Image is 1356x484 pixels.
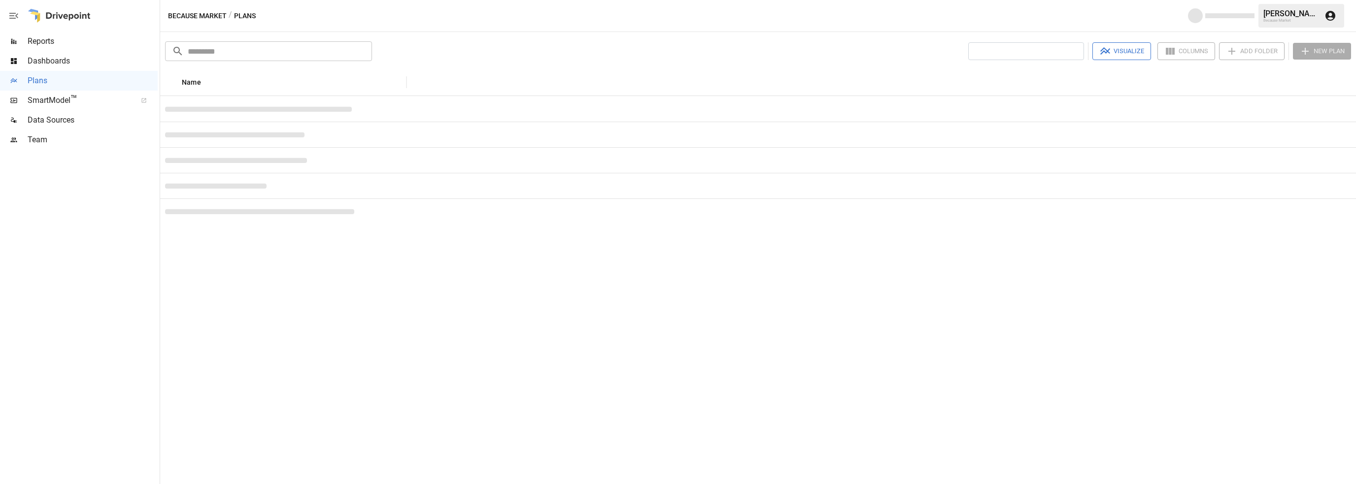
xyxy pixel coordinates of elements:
span: Plans [28,75,158,87]
div: / [229,10,232,22]
div: Because Market [1263,18,1319,23]
span: ™ [70,93,77,105]
div: Name [182,78,201,86]
button: Add Folder [1219,42,1285,60]
button: Visualize [1092,42,1151,60]
button: New Plan [1293,43,1351,60]
span: Reports [28,35,158,47]
button: Columns [1157,42,1215,60]
span: SmartModel [28,95,130,106]
button: Because Market [168,10,227,22]
span: Data Sources [28,114,158,126]
div: [PERSON_NAME] [1263,9,1319,18]
span: Team [28,134,158,146]
span: Dashboards [28,55,158,67]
